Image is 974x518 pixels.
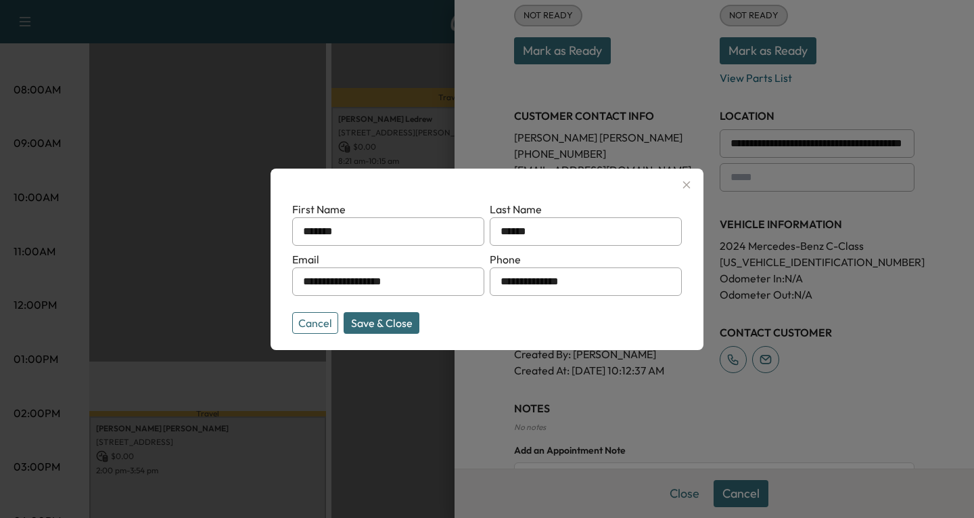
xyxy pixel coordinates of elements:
button: Save & Close [344,312,419,334]
label: Email [292,253,319,266]
label: Last Name [490,202,542,216]
label: Phone [490,253,521,266]
label: First Name [292,202,346,216]
button: Cancel [292,312,338,334]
